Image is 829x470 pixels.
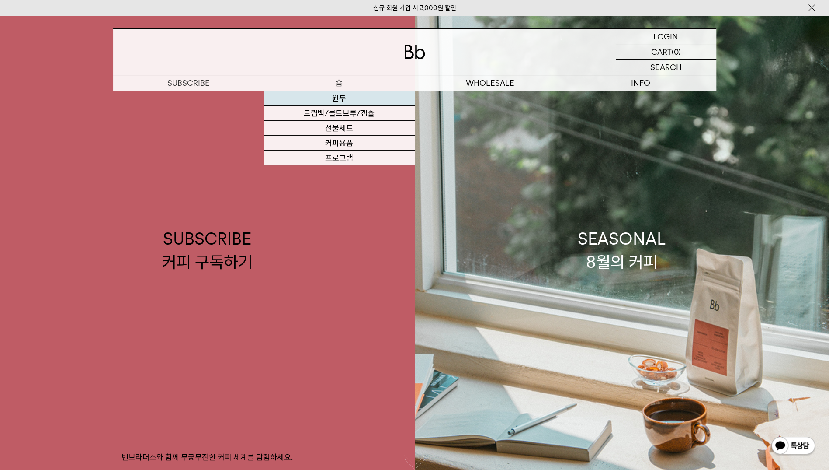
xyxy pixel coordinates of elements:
p: CART [651,44,672,59]
p: INFO [565,75,716,91]
a: 신규 회원 가입 시 3,000원 할인 [373,4,456,12]
a: 커피용품 [264,136,415,151]
a: 원두 [264,91,415,106]
div: SEASONAL 8월의 커피 [578,227,666,274]
p: SEARCH [650,60,682,75]
p: WHOLESALE [415,75,565,91]
a: SUBSCRIBE [113,75,264,91]
a: LOGIN [616,29,716,44]
img: 카카오톡 채널 1:1 채팅 버튼 [770,436,816,457]
a: 프로그램 [264,151,415,165]
div: SUBSCRIBE 커피 구독하기 [162,227,253,274]
a: 숍 [264,75,415,91]
a: 드립백/콜드브루/캡슐 [264,106,415,121]
img: 로고 [404,45,425,59]
a: CART (0) [616,44,716,60]
a: 선물세트 [264,121,415,136]
p: (0) [672,44,681,59]
p: LOGIN [653,29,678,44]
